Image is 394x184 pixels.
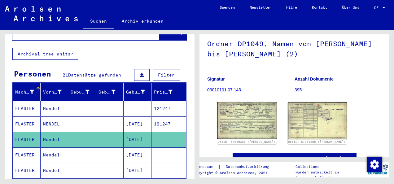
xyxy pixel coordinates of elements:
[15,87,42,97] div: Nachname
[41,163,68,178] mat-cell: Mendel
[153,69,180,81] button: Filter
[43,87,70,97] div: Vorname
[63,72,68,78] span: 21
[374,6,381,10] span: DE
[41,83,68,101] mat-header-cell: Vorname
[295,158,366,169] p: Die Arolsen Archives Online-Collections
[13,163,41,178] mat-cell: FLASTER
[124,147,151,163] mat-cell: [DATE]
[124,163,151,178] mat-cell: [DATE]
[151,101,186,116] mat-cell: 121247
[98,89,116,95] div: Geburt‏
[194,164,218,170] a: Impressum
[288,102,347,139] img: 002.jpg
[5,6,78,21] img: Arolsen_neg.svg
[194,170,277,176] p: Copyright © Arolsen Archives, 2021
[151,116,186,132] mat-cell: 121247
[124,116,151,132] mat-cell: [DATE]
[41,116,68,132] mat-cell: MENDEL
[158,72,175,78] span: Filter
[154,89,173,95] div: Prisoner #
[124,83,151,101] mat-header-cell: Geburtsdatum
[207,29,382,67] h1: Ordner DP1049, Namen von [PERSON_NAME] bis [PERSON_NAME] (2)
[41,147,68,163] mat-cell: Mendel
[126,87,153,97] div: Geburtsdatum
[114,14,171,28] a: Archiv erkunden
[13,132,41,147] mat-cell: FLASTER
[68,72,121,78] span: Datensätze gefunden
[367,157,382,172] img: Zustimmung ändern
[13,101,41,116] mat-cell: FLASTER
[288,140,346,143] a: DocID: 67059308 ([PERSON_NAME])
[194,164,277,170] div: |
[367,157,382,172] div: Zustimmung ändern
[124,132,151,147] mat-cell: [DATE]
[218,140,275,143] a: DocID: 67059308 ([PERSON_NAME])
[12,48,78,60] button: Archival tree units
[14,68,51,79] div: Personen
[207,77,225,81] b: Signatur
[68,83,96,101] mat-header-cell: Geburtsname
[13,147,41,163] mat-cell: FLASTER
[41,101,68,116] mat-cell: Mendel
[217,102,277,139] img: 001.jpg
[247,155,342,162] a: See comments created before [DATE]
[15,89,34,95] div: Nachname
[13,83,41,101] mat-header-cell: Nachname
[295,77,334,81] b: Anzahl Dokumente
[295,169,366,181] p: wurden entwickelt in Partnerschaft mit
[13,116,41,132] mat-cell: FLASTER
[126,89,145,95] div: Geburtsdatum
[83,14,114,30] a: Suchen
[71,89,90,95] div: Geburtsname
[207,87,241,92] a: 03010101 07 143
[154,87,181,97] div: Prisoner #
[151,83,186,101] mat-header-cell: Prisoner #
[295,87,382,93] p: 395
[221,164,277,170] a: Datenschutzerklärung
[43,89,62,95] div: Vorname
[71,87,97,97] div: Geburtsname
[366,162,389,177] img: yv_logo.png
[98,87,124,97] div: Geburt‏
[96,83,124,101] mat-header-cell: Geburt‏
[41,132,68,147] mat-cell: Mendel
